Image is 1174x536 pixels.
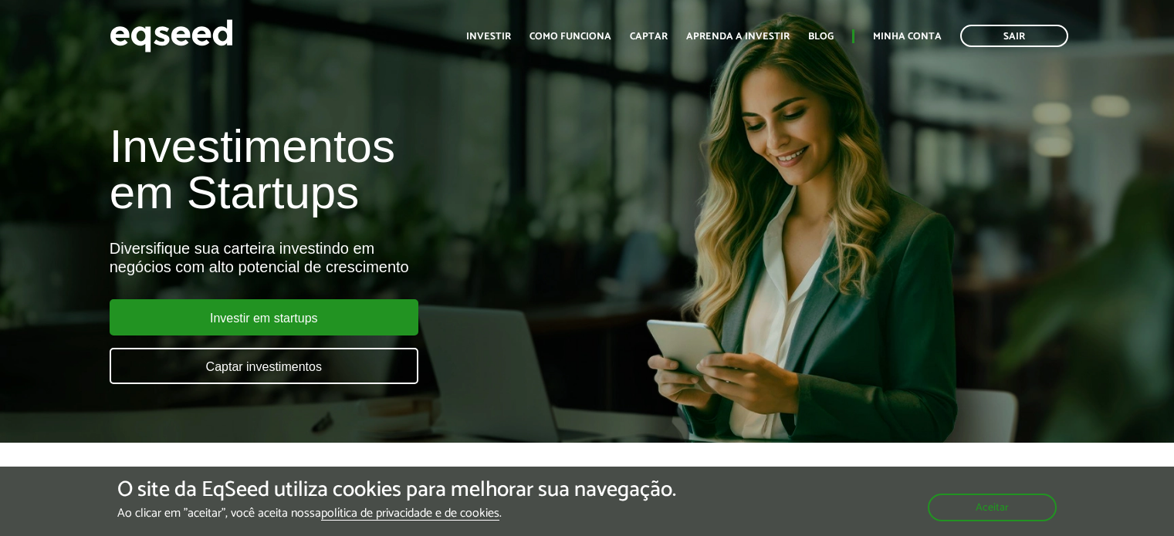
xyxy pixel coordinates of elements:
a: Minha conta [873,32,942,42]
a: política de privacidade e de cookies [321,507,499,521]
div: Diversifique sua carteira investindo em negócios com alto potencial de crescimento [110,239,674,276]
p: Ao clicar em "aceitar", você aceita nossa . [117,506,676,521]
a: Blog [808,32,834,42]
h5: O site da EqSeed utiliza cookies para melhorar sua navegação. [117,478,676,502]
a: Captar [630,32,668,42]
h1: Investimentos em Startups [110,123,674,216]
a: Como funciona [529,32,611,42]
a: Captar investimentos [110,348,418,384]
a: Investir [466,32,511,42]
img: EqSeed [110,15,233,56]
a: Sair [960,25,1068,47]
a: Aprenda a investir [686,32,790,42]
a: Investir em startups [110,299,418,335]
button: Aceitar [928,494,1057,521]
